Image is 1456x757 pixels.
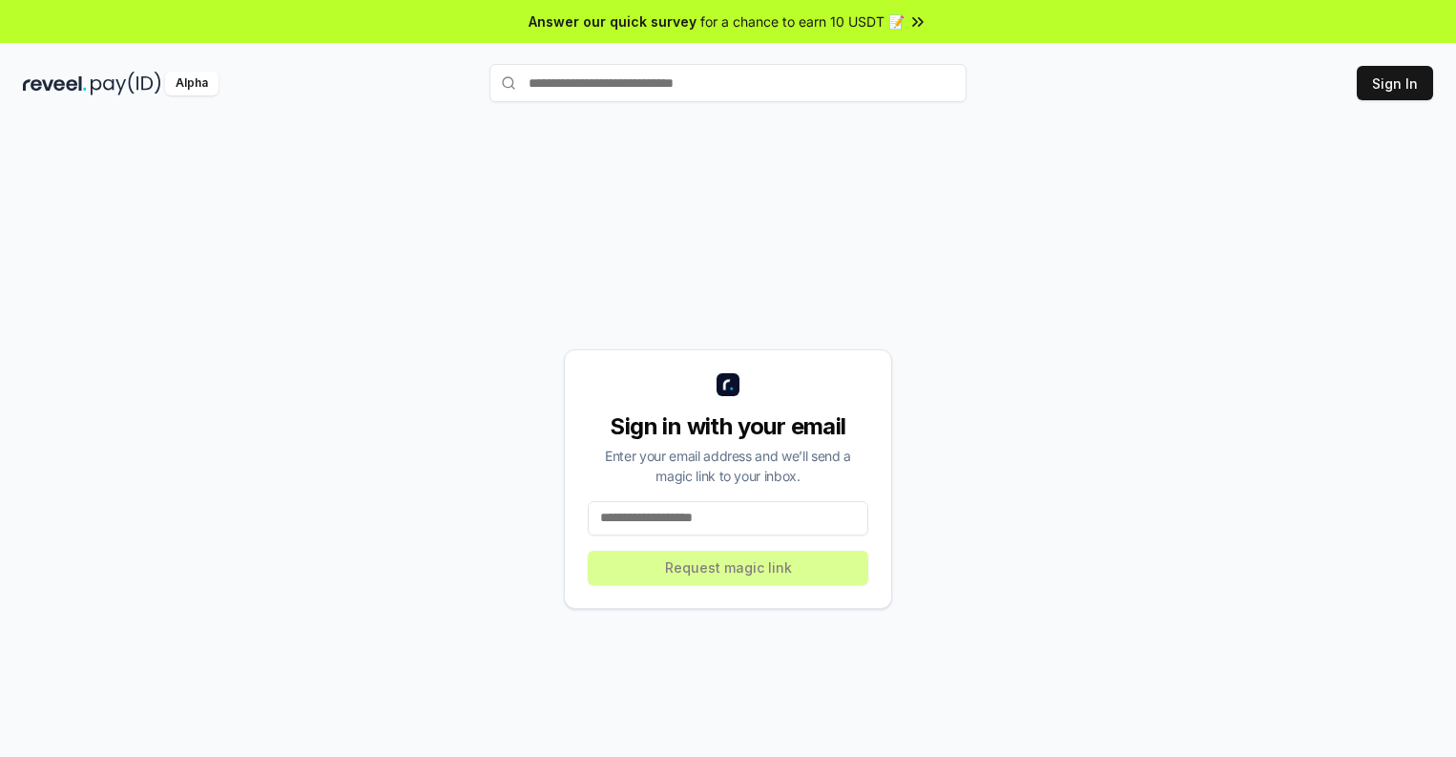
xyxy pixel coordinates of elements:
[588,446,868,486] div: Enter your email address and we’ll send a magic link to your inbox.
[23,72,87,95] img: reveel_dark
[700,11,905,32] span: for a chance to earn 10 USDT 📝
[717,373,739,396] img: logo_small
[165,72,218,95] div: Alpha
[529,11,697,32] span: Answer our quick survey
[1357,66,1433,100] button: Sign In
[91,72,161,95] img: pay_id
[588,411,868,442] div: Sign in with your email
